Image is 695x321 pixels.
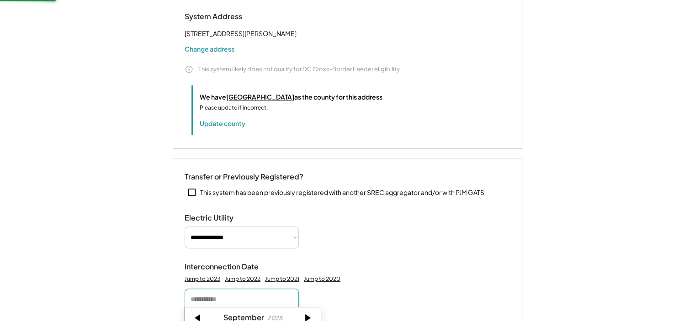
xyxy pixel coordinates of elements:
div: This system likely does not qualify for DC Cross-Border Feeder eligibility. [198,65,401,73]
button: Change address [185,44,234,53]
div: Interconnection Date [185,262,276,272]
div: We have as the county for this address [200,92,382,102]
div: Jump to 2023 [185,275,220,283]
div: [STREET_ADDRESS][PERSON_NAME] [185,28,297,39]
div: Electric Utility [185,213,276,223]
div: Please update if incorrect. [200,104,268,112]
div: Jump to 2022 [225,275,260,283]
u: [GEOGRAPHIC_DATA] [226,93,294,101]
button: Update county [200,119,245,128]
div: System Address [185,12,276,21]
div: Transfer or Previously Registered? [185,172,303,182]
div: Jump to 2021 [265,275,299,283]
div: Jump to 2020 [304,275,340,283]
div: This system has been previously registered with another SREC aggregator and/or with PJM GATS [200,188,484,197]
